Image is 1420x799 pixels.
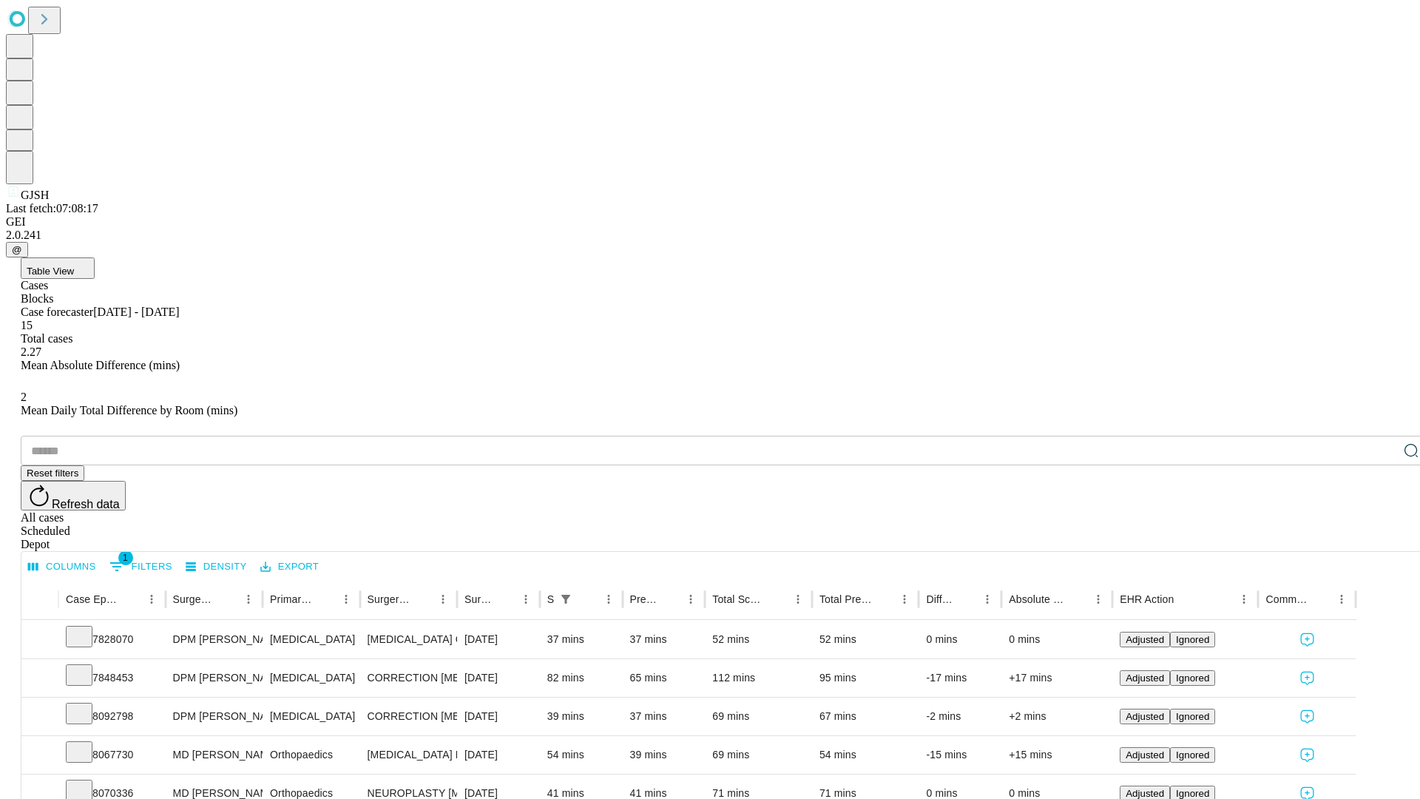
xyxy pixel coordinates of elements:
[819,698,912,735] div: 67 mins
[1009,698,1105,735] div: +2 mins
[1126,634,1164,645] span: Adjusted
[121,589,141,610] button: Sort
[767,589,788,610] button: Sort
[926,593,955,605] div: Difference
[27,266,74,277] span: Table View
[173,736,255,774] div: MD [PERSON_NAME] [PERSON_NAME]
[270,659,352,697] div: [MEDICAL_DATA]
[217,589,238,610] button: Sort
[956,589,977,610] button: Sort
[29,627,51,653] button: Expand
[547,621,615,658] div: 37 mins
[1120,747,1170,763] button: Adjusted
[1120,593,1174,605] div: EHR Action
[464,593,493,605] div: Surgery Date
[12,244,22,255] span: @
[660,589,680,610] button: Sort
[21,391,27,403] span: 2
[21,189,49,201] span: GJSH
[1170,747,1215,763] button: Ignored
[873,589,894,610] button: Sort
[270,736,352,774] div: Orthopaedics
[1176,672,1209,684] span: Ignored
[1175,589,1196,610] button: Sort
[257,556,322,579] button: Export
[547,593,554,605] div: Scheduled In Room Duration
[712,698,805,735] div: 69 mins
[1176,749,1209,761] span: Ignored
[464,621,532,658] div: [DATE]
[368,698,450,735] div: CORRECTION [MEDICAL_DATA]
[630,698,698,735] div: 37 mins
[52,498,120,510] span: Refresh data
[1120,632,1170,647] button: Adjusted
[21,257,95,279] button: Table View
[21,465,84,481] button: Reset filters
[368,659,450,697] div: CORRECTION [MEDICAL_DATA], RESECTION [MEDICAL_DATA] BASE
[29,743,51,769] button: Expand
[464,736,532,774] div: [DATE]
[712,659,805,697] div: 112 mins
[1170,632,1215,647] button: Ignored
[368,593,410,605] div: Surgery Name
[336,589,356,610] button: Menu
[515,589,536,610] button: Menu
[630,593,659,605] div: Predicted In Room Duration
[926,621,994,658] div: 0 mins
[66,698,158,735] div: 8092798
[788,589,808,610] button: Menu
[630,736,698,774] div: 39 mins
[547,659,615,697] div: 82 mins
[6,202,98,215] span: Last fetch: 07:08:17
[1126,749,1164,761] span: Adjusted
[270,698,352,735] div: [MEDICAL_DATA]
[106,555,176,579] button: Show filters
[1311,589,1331,610] button: Sort
[1067,589,1088,610] button: Sort
[93,306,179,318] span: [DATE] - [DATE]
[630,659,698,697] div: 65 mins
[712,593,765,605] div: Total Scheduled Duration
[21,345,41,358] span: 2.27
[433,589,453,610] button: Menu
[578,589,598,610] button: Sort
[1088,589,1109,610] button: Menu
[141,589,162,610] button: Menu
[1126,788,1164,799] span: Adjusted
[1176,711,1209,722] span: Ignored
[6,215,1414,229] div: GEI
[27,468,78,479] span: Reset filters
[555,589,576,610] div: 1 active filter
[24,556,100,579] button: Select columns
[819,736,912,774] div: 54 mins
[1234,589,1254,610] button: Menu
[29,666,51,692] button: Expand
[66,593,119,605] div: Case Epic Id
[368,736,450,774] div: [MEDICAL_DATA] RELEASE
[238,589,259,610] button: Menu
[270,593,313,605] div: Primary Service
[21,306,93,318] span: Case forecaster
[894,589,915,610] button: Menu
[1176,788,1209,799] span: Ignored
[1126,672,1164,684] span: Adjusted
[66,736,158,774] div: 8067730
[1126,711,1164,722] span: Adjusted
[547,698,615,735] div: 39 mins
[66,659,158,697] div: 7848453
[29,704,51,730] button: Expand
[173,698,255,735] div: DPM [PERSON_NAME] [PERSON_NAME]
[173,593,216,605] div: Surgeon Name
[1265,593,1308,605] div: Comments
[547,736,615,774] div: 54 mins
[21,319,33,331] span: 15
[1120,709,1170,724] button: Adjusted
[464,659,532,697] div: [DATE]
[1170,709,1215,724] button: Ignored
[926,659,994,697] div: -17 mins
[182,556,251,579] button: Density
[270,621,352,658] div: [MEDICAL_DATA]
[315,589,336,610] button: Sort
[21,404,237,417] span: Mean Daily Total Difference by Room (mins)
[173,659,255,697] div: DPM [PERSON_NAME] [PERSON_NAME]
